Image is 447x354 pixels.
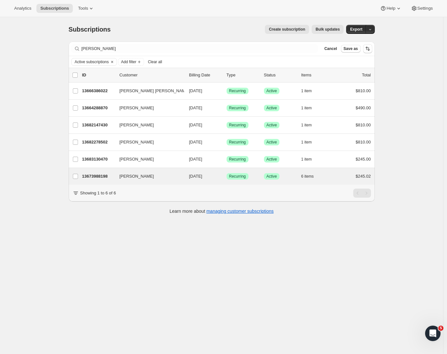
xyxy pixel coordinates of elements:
[322,45,339,53] button: Cancel
[75,59,109,64] span: Active subscriptions
[116,120,180,130] button: [PERSON_NAME]
[82,156,114,162] p: 13683130470
[267,140,277,145] span: Active
[229,123,246,128] span: Recurring
[74,4,98,13] button: Tools
[267,88,277,93] span: Active
[36,4,73,13] button: Subscriptions
[189,157,202,162] span: [DATE]
[356,157,371,162] span: $245.00
[120,139,154,145] span: [PERSON_NAME]
[120,88,233,94] span: [PERSON_NAME] [PERSON_NAME] and [PERSON_NAME]
[82,122,114,128] p: 13682147430
[120,156,154,162] span: [PERSON_NAME]
[324,46,337,51] span: Cancel
[350,27,362,32] span: Export
[118,58,144,66] button: Add filter
[170,208,274,214] p: Learn more about
[82,86,371,95] div: 13666386022[PERSON_NAME] [PERSON_NAME] and [PERSON_NAME][DATE]SuccessRecurringSuccessActive1 item...
[344,46,358,51] span: Save as
[312,25,344,34] button: Bulk updates
[116,171,180,182] button: [PERSON_NAME]
[229,157,246,162] span: Recurring
[116,103,180,113] button: [PERSON_NAME]
[189,88,202,93] span: [DATE]
[116,137,180,147] button: [PERSON_NAME]
[301,157,312,162] span: 1 item
[145,58,165,66] button: Clear all
[148,59,162,64] span: Clear all
[301,174,314,179] span: 6 items
[10,4,35,13] button: Analytics
[341,45,361,53] button: Save as
[120,72,184,78] p: Customer
[417,6,433,11] span: Settings
[264,72,296,78] p: Status
[227,72,259,78] div: Type
[301,103,319,113] button: 1 item
[116,86,180,96] button: [PERSON_NAME] [PERSON_NAME] and [PERSON_NAME]
[14,6,31,11] span: Analytics
[82,155,371,164] div: 13683130470[PERSON_NAME][DATE]SuccessRecurringSuccessActive1 item$245.00
[82,172,371,181] div: 13673988198[PERSON_NAME][DATE]SuccessRecurringSuccessActive6 items$245.02
[362,72,371,78] p: Total
[82,72,371,78] div: IDCustomerBilling DateTypeStatusItemsTotal
[229,105,246,111] span: Recurring
[407,4,437,13] button: Settings
[356,88,371,93] span: $810.00
[356,123,371,127] span: $810.00
[116,154,180,164] button: [PERSON_NAME]
[82,139,114,145] p: 13682278502
[269,27,305,32] span: Create subscription
[301,86,319,95] button: 1 item
[301,88,312,93] span: 1 item
[120,105,154,111] span: [PERSON_NAME]
[265,25,309,34] button: Create subscription
[120,122,154,128] span: [PERSON_NAME]
[229,140,246,145] span: Recurring
[109,58,115,65] button: Clear
[189,72,221,78] p: Billing Date
[316,27,340,32] span: Bulk updates
[189,140,202,144] span: [DATE]
[267,174,277,179] span: Active
[82,72,114,78] p: ID
[40,6,69,11] span: Subscriptions
[189,105,202,110] span: [DATE]
[120,173,154,180] span: [PERSON_NAME]
[121,59,136,64] span: Add filter
[72,58,109,65] button: Active subscriptions
[69,26,111,33] span: Subscriptions
[301,72,334,78] div: Items
[301,155,319,164] button: 1 item
[356,105,371,110] span: $490.00
[386,6,395,11] span: Help
[82,44,318,53] input: Filter subscribers
[353,189,371,198] nav: Pagination
[356,174,371,179] span: $245.02
[301,123,312,128] span: 1 item
[229,88,246,93] span: Recurring
[82,173,114,180] p: 13673988198
[301,138,319,147] button: 1 item
[301,105,312,111] span: 1 item
[376,4,405,13] button: Help
[189,123,202,127] span: [DATE]
[206,209,274,214] a: managing customer subscriptions
[425,326,441,341] iframe: Intercom live chat
[301,140,312,145] span: 1 item
[356,140,371,144] span: $810.00
[82,138,371,147] div: 13682278502[PERSON_NAME][DATE]SuccessRecurringSuccessActive1 item$810.00
[267,105,277,111] span: Active
[82,103,371,113] div: 13664288870[PERSON_NAME][DATE]SuccessRecurringSuccessActive1 item$490.00
[82,105,114,111] p: 13664288870
[363,44,372,53] button: Sort the results
[78,6,88,11] span: Tools
[346,25,366,34] button: Export
[301,172,321,181] button: 6 items
[189,174,202,179] span: [DATE]
[301,121,319,130] button: 1 item
[82,88,114,94] p: 13666386022
[229,174,246,179] span: Recurring
[267,157,277,162] span: Active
